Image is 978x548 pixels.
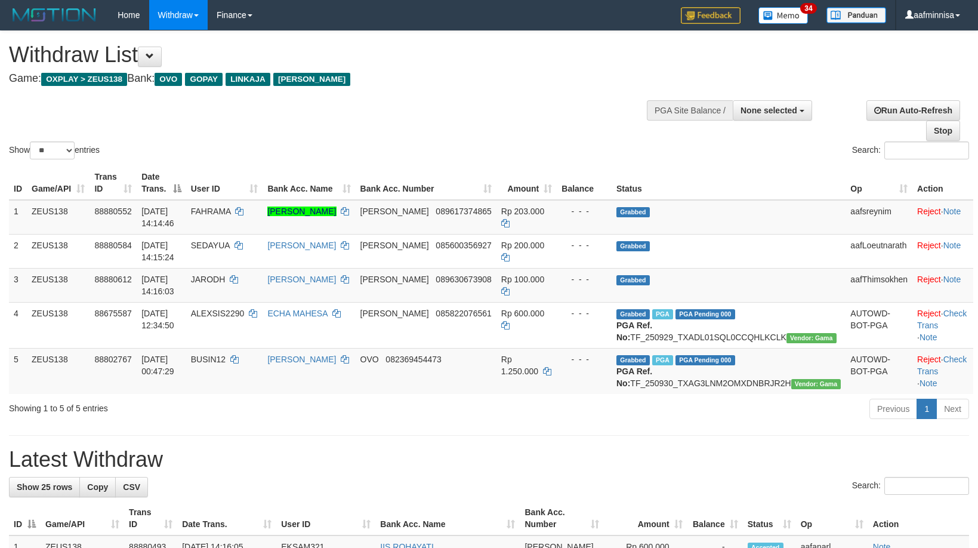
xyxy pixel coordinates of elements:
th: Action [868,501,969,535]
a: Check Trans [917,309,967,330]
span: 88802767 [94,355,131,364]
span: GOPAY [185,73,223,86]
a: Note [920,378,937,388]
th: Trans ID: activate to sort column ascending [124,501,177,535]
input: Search: [884,141,969,159]
b: PGA Ref. No: [616,321,652,342]
a: Next [936,399,969,419]
span: OXPLAY > ZEUS138 [41,73,127,86]
span: Grabbed [616,355,650,365]
div: PGA Site Balance / [647,100,733,121]
span: Grabbed [616,275,650,285]
span: [DATE] 14:14:46 [141,207,174,228]
th: Balance [557,166,612,200]
td: TF_250930_TXAG3LNM2OMXDNBRJR2H [612,348,846,394]
span: Copy 085600356927 to clipboard [436,241,491,250]
span: [PERSON_NAME] [273,73,350,86]
img: Feedback.jpg [681,7,741,24]
th: ID [9,166,27,200]
span: 88880552 [94,207,131,216]
span: Rp 100.000 [501,275,544,284]
span: Show 25 rows [17,482,72,492]
th: User ID: activate to sort column ascending [276,501,375,535]
span: CSV [123,482,140,492]
th: Action [912,166,973,200]
td: ZEUS138 [27,302,90,348]
th: Status [612,166,846,200]
b: PGA Ref. No: [616,367,652,388]
span: FAHRAMA [191,207,231,216]
a: 1 [917,399,937,419]
th: User ID: activate to sort column ascending [186,166,263,200]
span: Copy 082369454473 to clipboard [385,355,441,364]
span: 34 [800,3,816,14]
span: Marked by aafsreyleap [652,355,673,365]
span: OVO [155,73,182,86]
button: None selected [733,100,812,121]
td: · [912,234,973,268]
div: - - - [561,353,607,365]
th: Trans ID: activate to sort column ascending [90,166,137,200]
img: panduan.png [826,7,886,23]
span: [PERSON_NAME] [360,275,429,284]
a: Copy [79,477,116,497]
td: AUTOWD-BOT-PGA [846,302,912,348]
th: Game/API: activate to sort column ascending [41,501,124,535]
img: Button%20Memo.svg [758,7,809,24]
a: [PERSON_NAME] [267,355,336,364]
div: - - - [561,273,607,285]
td: 5 [9,348,27,394]
span: Grabbed [616,309,650,319]
span: [PERSON_NAME] [360,241,429,250]
td: aafThimsokhen [846,268,912,302]
span: Copy 089617374865 to clipboard [436,207,491,216]
span: SEDAYUA [191,241,230,250]
th: Bank Acc. Number: activate to sort column ascending [356,166,496,200]
span: [PERSON_NAME] [360,309,429,318]
span: Rp 203.000 [501,207,544,216]
span: Copy 089630673908 to clipboard [436,275,491,284]
a: Reject [917,355,941,364]
span: JARODH [191,275,226,284]
td: · [912,200,973,235]
div: Showing 1 to 5 of 5 entries [9,398,399,414]
td: ZEUS138 [27,200,90,235]
span: [DATE] 00:47:29 [141,355,174,376]
a: ECHA MAHESA [267,309,327,318]
a: Stop [926,121,960,141]
th: Date Trans.: activate to sort column ascending [177,501,276,535]
span: BUSIN12 [191,355,226,364]
span: Vendor URL: https://trx31.1velocity.biz [791,379,841,389]
span: Vendor URL: https://trx31.1velocity.biz [786,333,837,343]
td: aafLoeutnarath [846,234,912,268]
span: PGA Pending [675,355,735,365]
td: 4 [9,302,27,348]
span: Copy [87,482,108,492]
a: Show 25 rows [9,477,80,497]
div: - - - [561,307,607,319]
h1: Withdraw List [9,43,640,67]
td: · [912,268,973,302]
a: Note [943,275,961,284]
th: Bank Acc. Name: activate to sort column ascending [375,501,520,535]
input: Search: [884,477,969,495]
label: Search: [852,141,969,159]
label: Show entries [9,141,100,159]
div: - - - [561,205,607,217]
a: [PERSON_NAME] [267,275,336,284]
a: Reject [917,275,941,284]
td: aafsreynim [846,200,912,235]
th: Status: activate to sort column ascending [743,501,796,535]
th: Bank Acc. Number: activate to sort column ascending [520,501,603,535]
a: Check Trans [917,355,967,376]
td: ZEUS138 [27,268,90,302]
h1: Latest Withdraw [9,448,969,472]
h4: Game: Bank: [9,73,640,85]
span: Marked by aafpengsreynich [652,309,673,319]
th: Op: activate to sort column ascending [796,501,868,535]
a: Note [943,207,961,216]
td: ZEUS138 [27,348,90,394]
td: 3 [9,268,27,302]
td: · · [912,302,973,348]
a: Reject [917,309,941,318]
